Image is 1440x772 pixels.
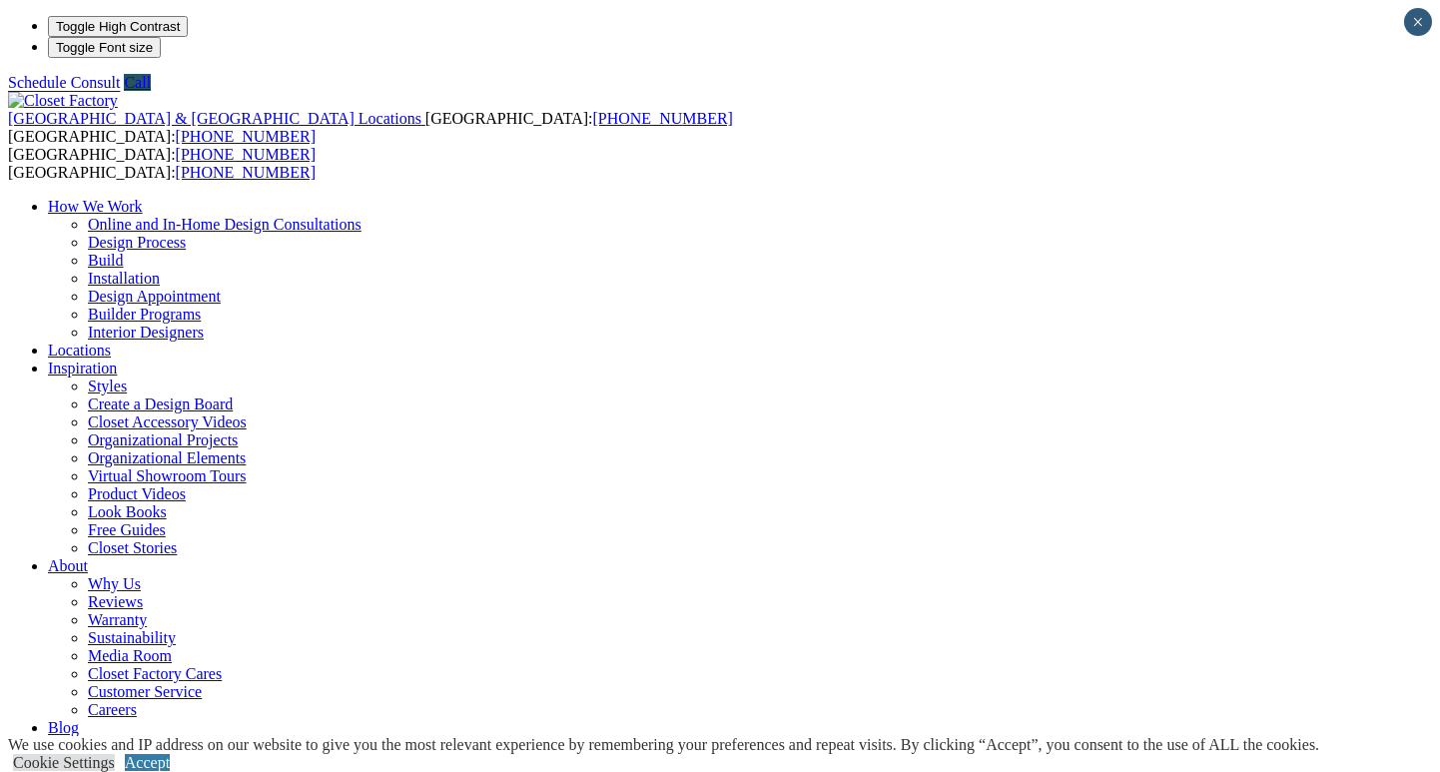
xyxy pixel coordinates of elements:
[592,110,732,127] a: [PHONE_NUMBER]
[1404,8,1432,36] button: Close
[48,360,117,377] a: Inspiration
[88,647,172,664] a: Media Room
[88,413,247,430] a: Closet Accessory Videos
[48,342,111,359] a: Locations
[88,288,221,305] a: Design Appointment
[88,270,160,287] a: Installation
[88,252,124,269] a: Build
[8,74,120,91] a: Schedule Consult
[88,306,201,323] a: Builder Programs
[48,557,88,574] a: About
[88,701,137,718] a: Careers
[124,74,151,91] a: Call
[88,378,127,394] a: Styles
[176,164,316,181] a: [PHONE_NUMBER]
[176,128,316,145] a: [PHONE_NUMBER]
[8,110,733,145] span: [GEOGRAPHIC_DATA]: [GEOGRAPHIC_DATA]:
[88,324,204,341] a: Interior Designers
[88,539,177,556] a: Closet Stories
[88,629,176,646] a: Sustainability
[8,110,421,127] span: [GEOGRAPHIC_DATA] & [GEOGRAPHIC_DATA] Locations
[176,146,316,163] a: [PHONE_NUMBER]
[88,485,186,502] a: Product Videos
[56,19,180,34] span: Toggle High Contrast
[88,449,246,466] a: Organizational Elements
[13,754,115,771] a: Cookie Settings
[88,395,233,412] a: Create a Design Board
[88,611,147,628] a: Warranty
[56,40,153,55] span: Toggle Font size
[48,16,188,37] button: Toggle High Contrast
[88,593,143,610] a: Reviews
[88,683,202,700] a: Customer Service
[88,521,166,538] a: Free Guides
[8,736,1319,754] div: We use cookies and IP address on our website to give you the most relevant experience by remember...
[88,575,141,592] a: Why Us
[88,431,238,448] a: Organizational Projects
[125,754,170,771] a: Accept
[88,503,167,520] a: Look Books
[48,719,79,736] a: Blog
[8,92,118,110] img: Closet Factory
[48,198,143,215] a: How We Work
[88,216,361,233] a: Online and In-Home Design Consultations
[8,110,425,127] a: [GEOGRAPHIC_DATA] & [GEOGRAPHIC_DATA] Locations
[8,146,316,181] span: [GEOGRAPHIC_DATA]: [GEOGRAPHIC_DATA]:
[88,234,186,251] a: Design Process
[88,665,222,682] a: Closet Factory Cares
[88,467,247,484] a: Virtual Showroom Tours
[48,37,161,58] button: Toggle Font size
